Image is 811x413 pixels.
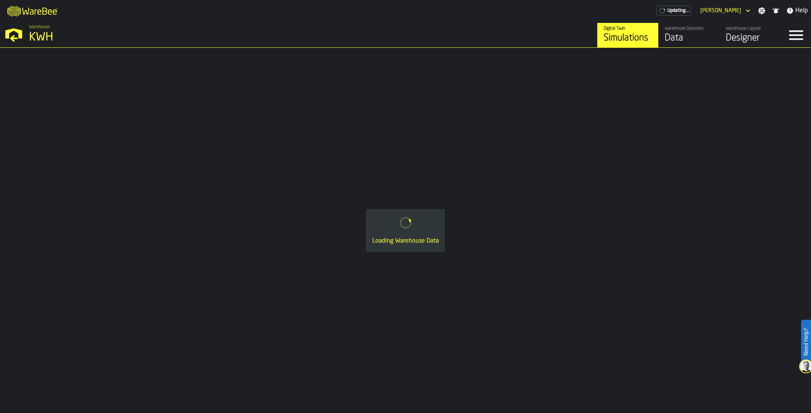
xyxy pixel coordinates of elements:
span: Help [795,6,808,15]
label: button-toggle-Menu [781,23,811,47]
a: link-to-/wh/i/4fb45246-3b77-4bb5-b880-c337c3c5facb/designer [719,23,780,47]
span: Updating... [667,8,689,13]
div: Warehouse Datasets [665,26,713,31]
label: button-toggle-Notifications [769,7,783,15]
a: link-to-/wh/i/4fb45246-3b77-4bb5-b880-c337c3c5facb/simulations [597,23,658,47]
div: Menu Subscription [656,6,691,16]
div: Warehouse Layout [726,26,774,31]
label: button-toggle-Help [783,6,811,15]
span: Warehouse [29,24,50,30]
div: KWH [29,31,235,44]
a: link-to-/wh/i/4fb45246-3b77-4bb5-b880-c337c3c5facb/pricing/ [656,6,691,16]
div: Simulations [604,32,652,44]
label: button-toggle-Settings [755,7,769,15]
label: Need Help? [802,321,810,363]
div: Digital Twin [604,26,652,31]
div: Loading Warehouse Data [372,236,439,246]
a: link-to-/wh/i/4fb45246-3b77-4bb5-b880-c337c3c5facb/data [658,23,719,47]
div: Data [665,32,713,44]
div: Designer [726,32,774,44]
div: DropdownMenuValue-Mikael Svennas [700,8,741,14]
div: DropdownMenuValue-Mikael Svennas [697,6,752,15]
